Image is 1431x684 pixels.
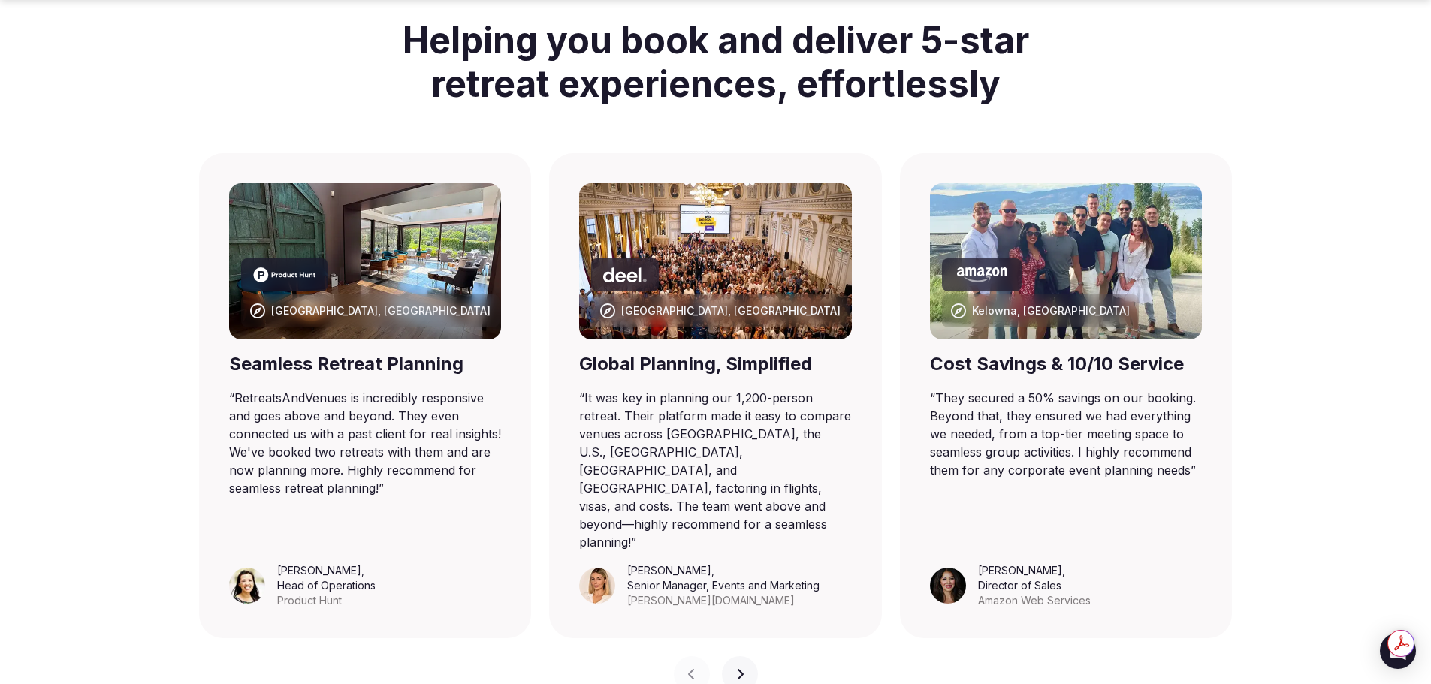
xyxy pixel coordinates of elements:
[277,593,376,608] div: Product Hunt
[930,351,1203,377] div: Cost Savings & 10/10 Service
[579,351,852,377] div: Global Planning, Simplified
[972,303,1130,318] div: Kelowna, [GEOGRAPHIC_DATA]
[579,389,852,551] blockquote: “ It was key in planning our 1,200-person retreat. Their platform made it easy to compare venues ...
[277,563,376,608] figcaption: ,
[978,578,1091,593] div: Director of Sales
[229,183,502,339] img: Barcelona, Spain
[930,389,1203,479] blockquote: “ They secured a 50% savings on our booking. Beyond that, they ensured we had everything we neede...
[379,1,1052,123] h2: Helping you book and deliver 5-star retreat experiences, effortlessly
[603,267,647,282] svg: Deel company logo
[277,564,361,577] cite: [PERSON_NAME]
[978,564,1062,577] cite: [PERSON_NAME]
[978,593,1091,608] div: Amazon Web Services
[930,568,966,604] img: Sonia Singh
[621,303,841,318] div: [GEOGRAPHIC_DATA], [GEOGRAPHIC_DATA]
[627,578,820,593] div: Senior Manager, Events and Marketing
[930,183,1203,339] img: Kelowna, Canada
[579,183,852,339] img: Punta Umbria, Spain
[229,568,265,604] img: Leeann Trang
[277,578,376,593] div: Head of Operations
[627,563,820,608] figcaption: ,
[627,593,820,608] div: [PERSON_NAME][DOMAIN_NAME]
[978,563,1091,608] figcaption: ,
[627,564,711,577] cite: [PERSON_NAME]
[579,568,615,604] img: Triana Jewell-Lujan
[271,303,491,318] div: [GEOGRAPHIC_DATA], [GEOGRAPHIC_DATA]
[229,351,502,377] div: Seamless Retreat Planning
[1380,633,1416,669] div: Open Intercom Messenger
[229,389,502,497] blockquote: “ RetreatsAndVenues is incredibly responsive and goes above and beyond. They even connected us wi...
